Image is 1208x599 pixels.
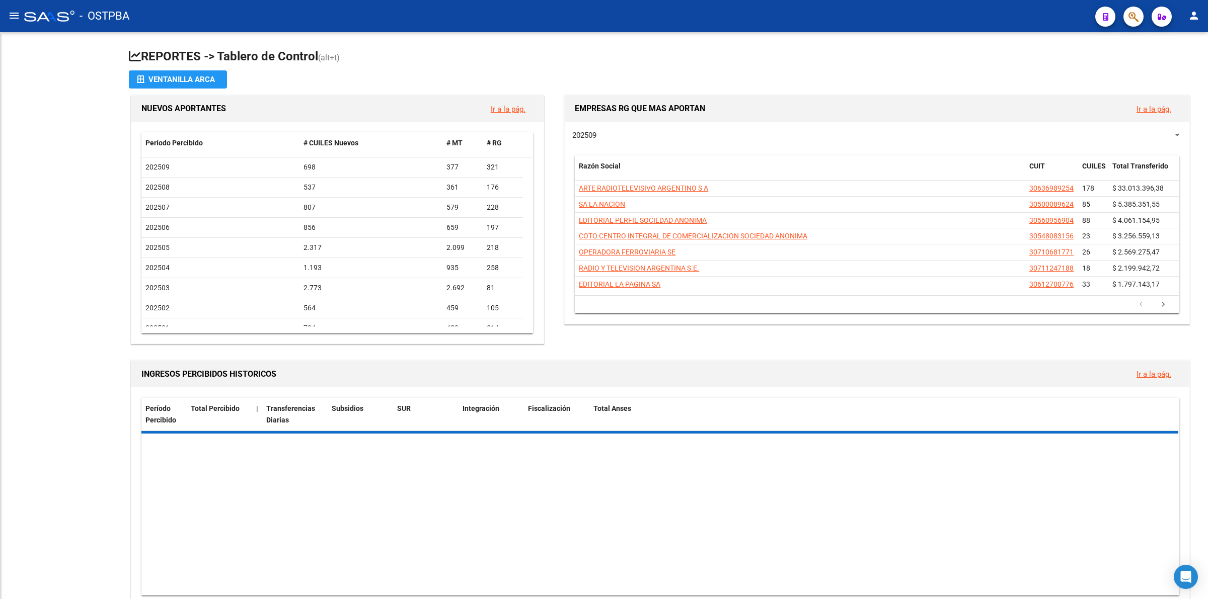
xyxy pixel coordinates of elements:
[80,5,129,27] span: - OSTPBA
[187,398,252,431] datatable-header-cell: Total Percibido
[446,282,479,294] div: 2.692
[145,183,170,191] span: 202508
[487,242,519,253] div: 218
[1112,248,1160,256] span: $ 2.569.275,47
[446,302,479,314] div: 459
[141,369,276,379] span: INGRESOS PERCIBIDOS HISTORICOS
[1029,264,1074,272] span: 30711247188
[446,161,479,173] div: 377
[137,70,219,89] div: Ventanilla ARCA
[1029,232,1074,240] span: 30548083156
[446,322,479,334] div: 480
[1154,299,1173,310] a: go to next page
[145,243,170,251] span: 202505
[1082,200,1090,208] span: 85
[483,100,534,118] button: Ir a la pág.
[332,404,363,412] span: Subsidios
[1137,105,1171,114] a: Ir a la pág.
[1112,264,1160,272] span: $ 2.199.942,72
[145,163,170,171] span: 202509
[145,324,170,332] span: 202501
[266,404,315,424] span: Transferencias Diarias
[1082,280,1090,288] span: 33
[141,104,226,113] span: NUEVOS APORTANTES
[304,242,438,253] div: 2.317
[579,184,708,192] span: ARTE RADIOTELEVISIVO ARGENTINO S A
[593,404,631,412] span: Total Anses
[442,132,483,154] datatable-header-cell: # MT
[487,139,502,147] span: # RG
[1029,216,1074,224] span: 30560956904
[252,398,262,431] datatable-header-cell: |
[318,53,340,62] span: (alt+t)
[446,242,479,253] div: 2.099
[304,139,358,147] span: # CUILES Nuevos
[487,161,519,173] div: 321
[304,262,438,274] div: 1.193
[487,262,519,274] div: 258
[446,202,479,213] div: 579
[1128,365,1179,383] button: Ir a la pág.
[575,155,1025,189] datatable-header-cell: Razón Social
[145,223,170,231] span: 202506
[487,302,519,314] div: 105
[1029,162,1045,170] span: CUIT
[579,280,660,288] span: EDITORIAL LA PAGINA SA
[459,398,524,431] datatable-header-cell: Integración
[141,132,299,154] datatable-header-cell: Período Percibido
[1025,155,1078,189] datatable-header-cell: CUIT
[579,264,699,272] span: RADIO Y TELEVISION ARGENTINA S.E.
[579,248,675,256] span: OPERADORA FERROVIARIA SE
[145,284,170,292] span: 202503
[1137,370,1171,379] a: Ir a la pág.
[304,161,438,173] div: 698
[463,404,499,412] span: Integración
[256,404,258,412] span: |
[487,202,519,213] div: 228
[1108,155,1179,189] datatable-header-cell: Total Transferido
[524,398,589,431] datatable-header-cell: Fiscalización
[575,104,705,113] span: EMPRESAS RG QUE MAS APORTAN
[304,282,438,294] div: 2.773
[487,322,519,334] div: 314
[304,202,438,213] div: 807
[1078,155,1108,189] datatable-header-cell: CUILES
[1131,299,1151,310] a: go to previous page
[129,70,227,89] button: Ventanilla ARCA
[397,404,411,412] span: SUR
[304,182,438,193] div: 537
[1029,200,1074,208] span: 30500089624
[141,398,187,431] datatable-header-cell: Período Percibido
[483,132,523,154] datatable-header-cell: # RG
[8,10,20,22] mat-icon: menu
[145,203,170,211] span: 202507
[1112,200,1160,208] span: $ 5.385.351,55
[299,132,442,154] datatable-header-cell: # CUILES Nuevos
[304,222,438,233] div: 856
[145,404,176,424] span: Período Percibido
[487,182,519,193] div: 176
[1112,216,1160,224] span: $ 4.061.154,95
[129,48,1192,66] h1: REPORTES -> Tablero de Control
[528,404,570,412] span: Fiscalización
[145,304,170,312] span: 202502
[1112,184,1164,192] span: $ 33.013.396,38
[579,200,625,208] span: SA LA NACION
[1082,216,1090,224] span: 88
[1029,184,1074,192] span: 30636989254
[1174,565,1198,589] div: Open Intercom Messenger
[1082,232,1090,240] span: 23
[1082,264,1090,272] span: 18
[572,131,596,140] span: 202509
[1188,10,1200,22] mat-icon: person
[328,398,393,431] datatable-header-cell: Subsidios
[262,398,328,431] datatable-header-cell: Transferencias Diarias
[145,264,170,272] span: 202504
[579,232,807,240] span: COTO CENTRO INTEGRAL DE COMERCIALIZACION SOCIEDAD ANONIMA
[191,404,240,412] span: Total Percibido
[304,322,438,334] div: 794
[487,222,519,233] div: 197
[1112,162,1168,170] span: Total Transferido
[1128,100,1179,118] button: Ir a la pág.
[1082,248,1090,256] span: 26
